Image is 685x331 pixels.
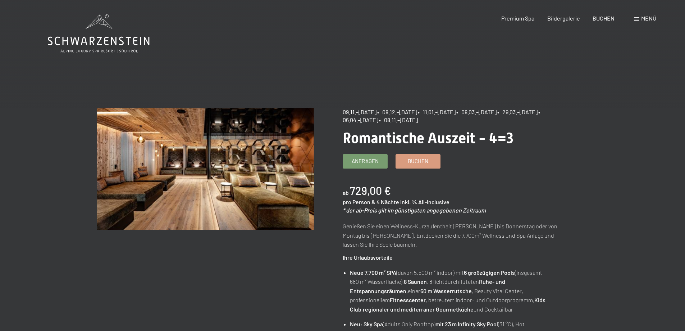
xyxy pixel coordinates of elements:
[343,130,513,147] span: Romantische Auszeit - 4=3
[390,296,426,303] strong: Fitnesscenter
[350,268,559,314] li: (davon 5.500 m² indoor) mit (insgesamt 680 m² Wasserfläche), , 8 lichtdurchfluteten einer , Beaut...
[377,108,417,115] span: • 08.12.–[DATE]
[343,108,376,115] span: 09.11.–[DATE]
[547,15,580,22] a: Bildergalerie
[350,269,396,276] strong: Neue 7.700 m² SPA
[456,108,497,115] span: • 08.03.–[DATE]
[343,189,349,196] span: ab
[352,157,379,165] span: Anfragen
[343,222,560,249] p: Genießen Sie einen Wellness-Kurzaufenthalt [PERSON_NAME] bis Donnerstag oder von Montag bis [PERS...
[435,321,498,327] strong: mit 23 m Infinity Sky Pool
[497,108,538,115] span: • 29.03.–[DATE]
[343,155,387,168] a: Anfragen
[379,116,418,123] span: • 08.11.–[DATE]
[350,296,545,313] strong: Kids Club
[464,269,515,276] strong: 6 großzügigen Pools
[350,278,505,294] strong: Ruhe- und Entspannungsräumen,
[350,184,391,197] b: 729,00 €
[363,306,474,313] strong: regionaler und mediterraner Gourmetküche
[343,207,486,214] em: * der ab-Preis gilt im günstigsten angegebenen Zeitraum
[350,321,383,327] strong: Neu: Sky Spa
[420,287,472,294] strong: 60 m Wasserrutsche
[343,254,393,261] strong: Ihre Urlaubsvorteile
[343,198,375,205] span: pro Person &
[641,15,656,22] span: Menü
[97,108,314,230] img: Romantische Auszeit - 4=3
[501,15,534,22] a: Premium Spa
[396,155,440,168] a: Buchen
[408,157,428,165] span: Buchen
[418,108,456,115] span: • 11.01.–[DATE]
[593,15,615,22] a: BUCHEN
[376,198,399,205] span: 4 Nächte
[400,198,449,205] span: inkl. ¾ All-Inclusive
[404,278,427,285] strong: 8 Saunen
